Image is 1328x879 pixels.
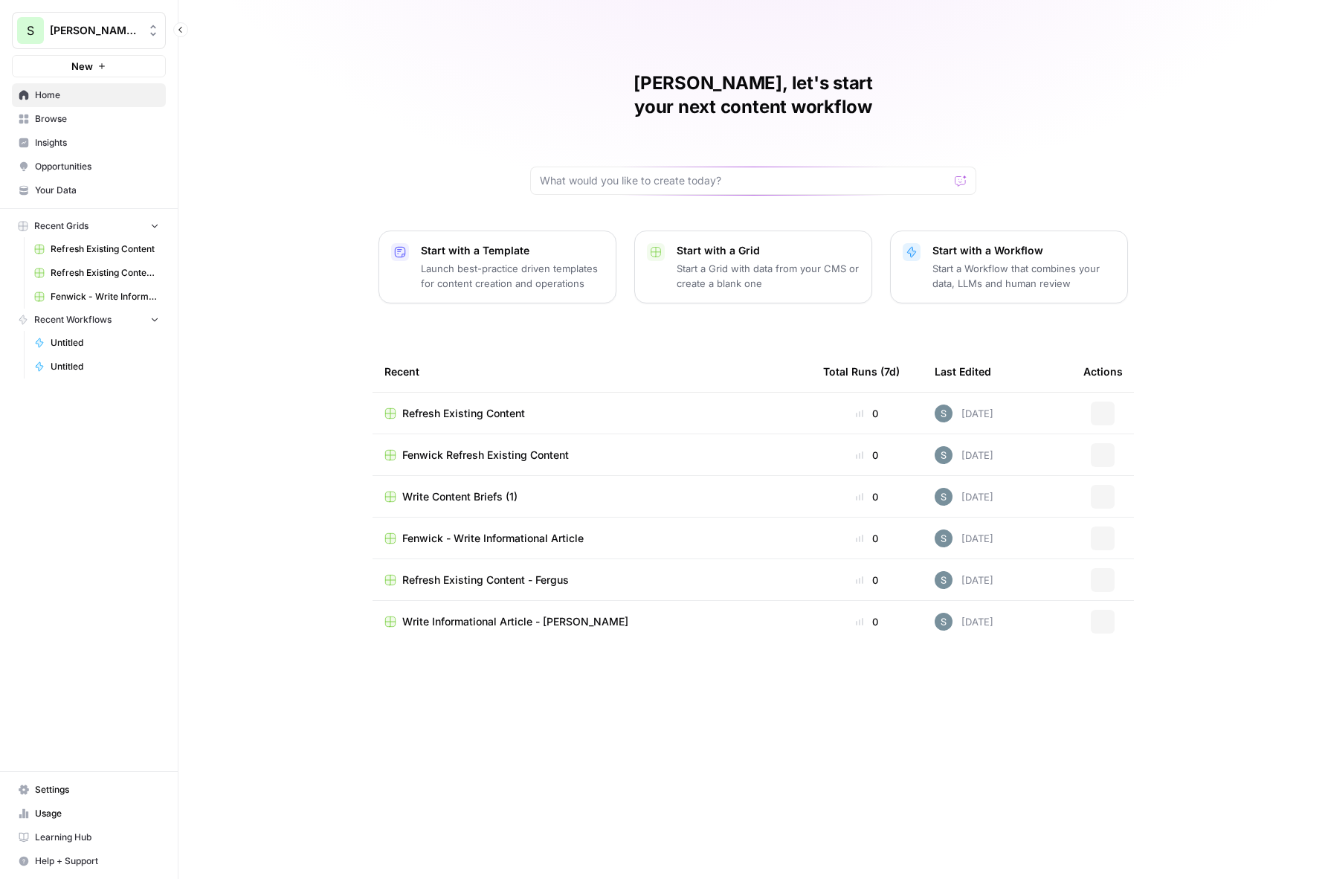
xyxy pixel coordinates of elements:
[35,831,159,844] span: Learning Hub
[935,613,953,631] img: w7f6q2jfcebns90hntjxsl93h3td
[35,136,159,149] span: Insights
[28,355,166,379] a: Untitled
[540,173,949,188] input: What would you like to create today?
[27,22,34,39] span: S
[35,112,159,126] span: Browse
[402,489,518,504] span: Write Content Briefs (1)
[384,351,799,392] div: Recent
[935,529,993,547] div: [DATE]
[823,406,911,421] div: 0
[12,155,166,178] a: Opportunities
[50,23,140,38] span: [PERSON_NAME] Demo
[932,243,1115,258] p: Start with a Workflow
[378,231,616,303] button: Start with a TemplateLaunch best-practice driven templates for content creation and operations
[51,266,159,280] span: Refresh Existing Content - Fergus
[634,231,872,303] button: Start with a GridStart a Grid with data from your CMS or create a blank one
[935,529,953,547] img: w7f6q2jfcebns90hntjxsl93h3td
[823,489,911,504] div: 0
[51,242,159,256] span: Refresh Existing Content
[935,613,993,631] div: [DATE]
[935,571,993,589] div: [DATE]
[35,854,159,868] span: Help + Support
[935,405,953,422] img: w7f6q2jfcebns90hntjxsl93h3td
[421,261,604,291] p: Launch best-practice driven templates for content creation and operations
[12,778,166,802] a: Settings
[890,231,1128,303] button: Start with a WorkflowStart a Workflow that combines your data, LLMs and human review
[35,184,159,197] span: Your Data
[35,807,159,820] span: Usage
[1083,351,1123,392] div: Actions
[35,88,159,102] span: Home
[28,237,166,261] a: Refresh Existing Content
[12,849,166,873] button: Help + Support
[402,573,569,587] span: Refresh Existing Content - Fergus
[12,825,166,849] a: Learning Hub
[402,448,569,463] span: Fenwick Refresh Existing Content
[935,351,991,392] div: Last Edited
[935,446,993,464] div: [DATE]
[823,448,911,463] div: 0
[28,331,166,355] a: Untitled
[823,531,911,546] div: 0
[35,783,159,796] span: Settings
[384,531,799,546] a: Fenwick - Write Informational Article
[12,215,166,237] button: Recent Grids
[384,573,799,587] a: Refresh Existing Content - Fergus
[402,531,584,546] span: Fenwick - Write Informational Article
[35,160,159,173] span: Opportunities
[935,571,953,589] img: w7f6q2jfcebns90hntjxsl93h3td
[935,446,953,464] img: w7f6q2jfcebns90hntjxsl93h3td
[384,406,799,421] a: Refresh Existing Content
[12,309,166,331] button: Recent Workflows
[12,802,166,825] a: Usage
[935,488,993,506] div: [DATE]
[935,488,953,506] img: w7f6q2jfcebns90hntjxsl93h3td
[51,290,159,303] span: Fenwick - Write Informational Article
[384,614,799,629] a: Write Informational Article - [PERSON_NAME]
[12,55,166,77] button: New
[34,313,112,326] span: Recent Workflows
[12,12,166,49] button: Workspace: Shanil Demo
[932,261,1115,291] p: Start a Workflow that combines your data, LLMs and human review
[935,405,993,422] div: [DATE]
[12,131,166,155] a: Insights
[421,243,604,258] p: Start with a Template
[677,261,860,291] p: Start a Grid with data from your CMS or create a blank one
[51,360,159,373] span: Untitled
[28,261,166,285] a: Refresh Existing Content - Fergus
[677,243,860,258] p: Start with a Grid
[384,448,799,463] a: Fenwick Refresh Existing Content
[51,336,159,350] span: Untitled
[12,107,166,131] a: Browse
[384,489,799,504] a: Write Content Briefs (1)
[12,83,166,107] a: Home
[71,59,93,74] span: New
[34,219,88,233] span: Recent Grids
[28,285,166,309] a: Fenwick - Write Informational Article
[402,614,628,629] span: Write Informational Article - [PERSON_NAME]
[823,614,911,629] div: 0
[530,71,976,119] h1: [PERSON_NAME], let's start your next content workflow
[823,573,911,587] div: 0
[823,351,900,392] div: Total Runs (7d)
[402,406,525,421] span: Refresh Existing Content
[12,178,166,202] a: Your Data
